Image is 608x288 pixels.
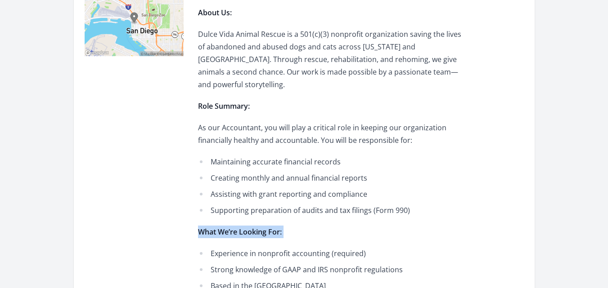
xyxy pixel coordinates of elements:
li: Strong knowledge of GAAP and IRS nonprofit regulations [198,263,461,276]
strong: About Us: [198,8,232,18]
strong: What We’re Looking For: [198,227,282,237]
li: Supporting preparation of audits and tax filings (Form 990) [198,204,461,217]
p: As our Accountant, you will play a critical role in keeping our organization financially healthy ... [198,121,461,146]
li: Experience in nonprofit accounting (required) [198,247,461,260]
p: Dulce Vida Animal Rescue is a 501(c)(3) nonprofit organization saving the lives of abandoned and ... [198,28,461,91]
li: Maintaining accurate financial records [198,155,461,168]
li: Assisting with grant reporting and compliance [198,188,461,200]
strong: Role Summary: [198,101,250,111]
li: Creating monthly and annual financial reports [198,172,461,184]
